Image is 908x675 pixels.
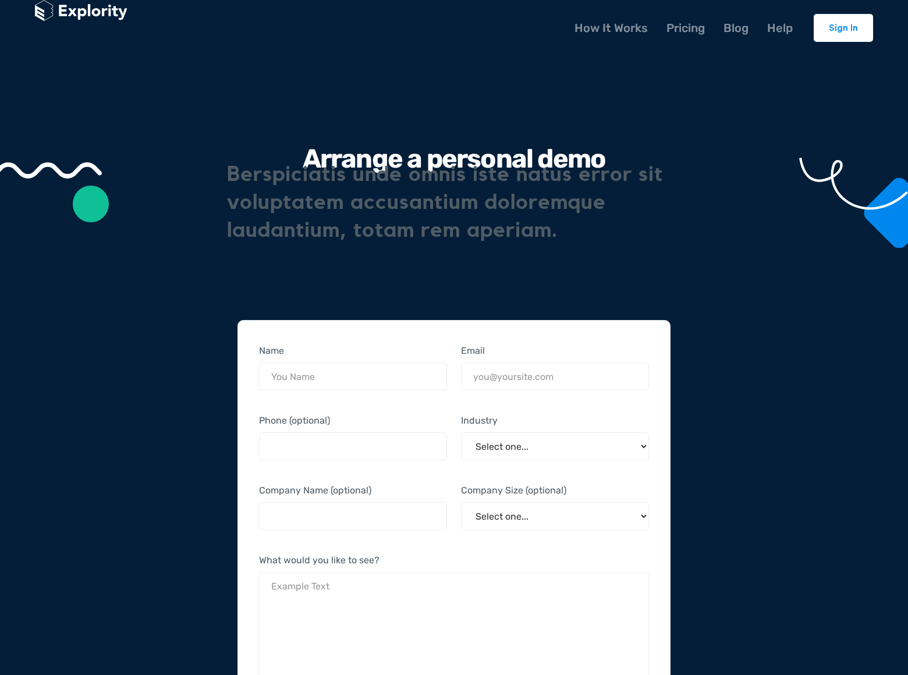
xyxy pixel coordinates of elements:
[227,161,681,244] div: Berspiciatis unde omnis iste natus error sit voluptatem accusantium doloremque laudantium, totam ...
[814,14,873,42] a: Sign In
[565,19,657,37] a: How It Works
[303,143,606,174] h1: Arrange a personal demo
[758,19,802,37] a: Help
[714,19,758,37] a: Blog
[657,19,714,37] a: Pricing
